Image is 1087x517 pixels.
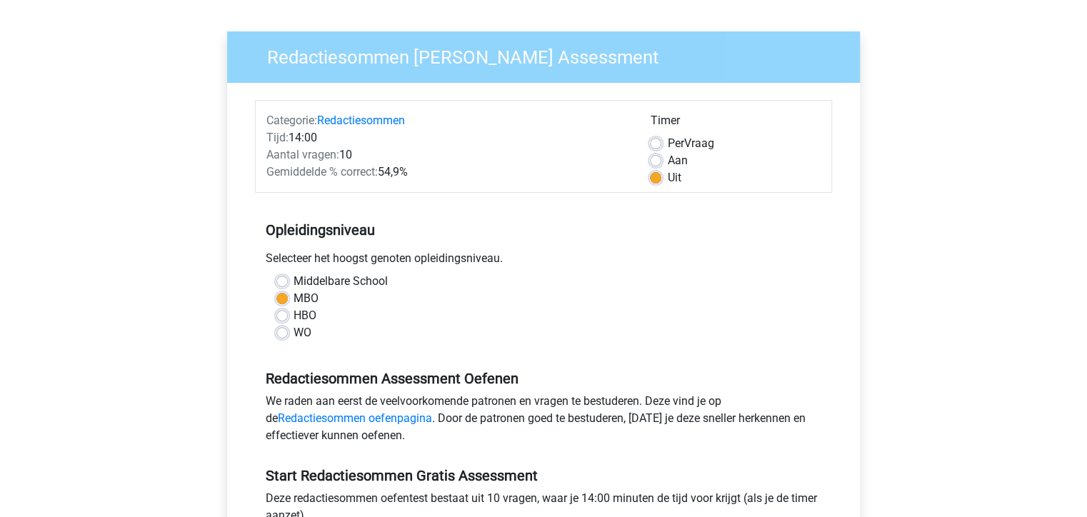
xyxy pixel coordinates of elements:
h5: Start Redactiesommen Gratis Assessment [266,467,821,484]
span: Per [667,136,683,150]
h5: Redactiesommen Assessment Oefenen [266,370,821,387]
div: 54,9% [256,164,639,181]
a: Redactiesommen oefenpagina [278,411,432,425]
div: Timer [650,112,821,135]
div: We raden aan eerst de veelvoorkomende patronen en vragen te bestuderen. Deze vind je op de . Door... [255,393,832,450]
div: Selecteer het hoogst genoten opleidingsniveau. [255,250,832,273]
span: Gemiddelde % correct: [266,165,378,179]
label: WO [294,324,311,341]
label: Aan [667,152,687,169]
label: Middelbare School [294,273,388,290]
h5: Opleidingsniveau [266,216,821,244]
span: Aantal vragen: [266,148,339,161]
span: Tijd: [266,131,289,144]
span: Categorie: [266,114,317,127]
h3: Redactiesommen [PERSON_NAME] Assessment [250,41,849,69]
label: MBO [294,290,319,307]
div: 14:00 [256,129,639,146]
a: Redactiesommen [317,114,405,127]
label: Uit [667,169,681,186]
div: 10 [256,146,639,164]
label: HBO [294,307,316,324]
label: Vraag [667,135,713,152]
